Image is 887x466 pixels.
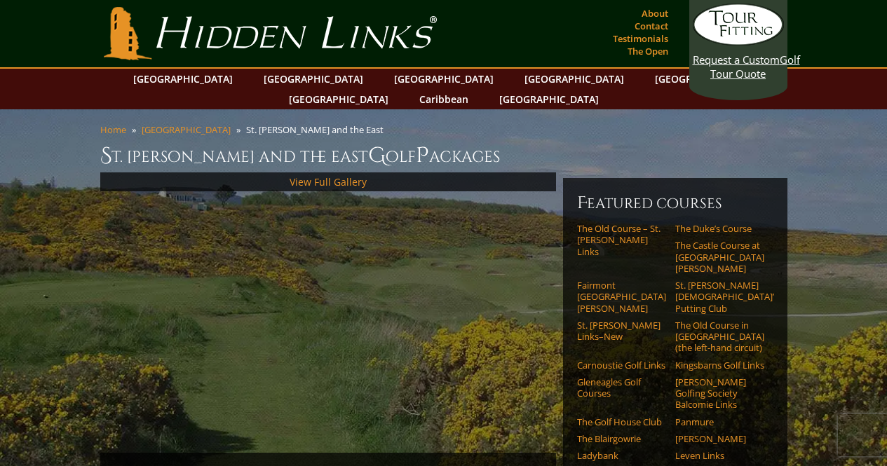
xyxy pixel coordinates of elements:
[577,280,666,314] a: Fairmont [GEOGRAPHIC_DATA][PERSON_NAME]
[577,450,666,461] a: Ladybank
[100,123,126,136] a: Home
[675,320,764,354] a: The Old Course in [GEOGRAPHIC_DATA] (the left-hand circuit)
[100,142,787,170] h1: St. [PERSON_NAME] and the East olf ackages
[282,89,395,109] a: [GEOGRAPHIC_DATA]
[577,416,666,427] a: The Golf House Club
[577,359,666,371] a: Carnoustie Golf Links
[648,69,761,89] a: [GEOGRAPHIC_DATA]
[517,69,631,89] a: [GEOGRAPHIC_DATA]
[631,16,672,36] a: Contact
[693,53,780,67] span: Request a Custom
[675,240,764,274] a: The Castle Course at [GEOGRAPHIC_DATA][PERSON_NAME]
[675,280,764,314] a: St. [PERSON_NAME] [DEMOGRAPHIC_DATA]’ Putting Club
[577,192,773,214] h6: Featured Courses
[675,359,764,371] a: Kingsbarns Golf Links
[577,433,666,444] a: The Blairgowrie
[492,89,606,109] a: [GEOGRAPHIC_DATA]
[577,320,666,343] a: St. [PERSON_NAME] Links–New
[693,4,784,81] a: Request a CustomGolf Tour Quote
[675,376,764,411] a: [PERSON_NAME] Golfing Society Balcomie Links
[675,433,764,444] a: [PERSON_NAME]
[246,123,389,136] li: St. [PERSON_NAME] and the East
[412,89,475,109] a: Caribbean
[577,376,666,399] a: Gleneagles Golf Courses
[257,69,370,89] a: [GEOGRAPHIC_DATA]
[624,41,672,61] a: The Open
[126,69,240,89] a: [GEOGRAPHIC_DATA]
[638,4,672,23] a: About
[290,175,367,189] a: View Full Gallery
[609,29,672,48] a: Testimonials
[416,142,429,170] span: P
[387,69,501,89] a: [GEOGRAPHIC_DATA]
[675,416,764,427] a: Panmure
[675,223,764,234] a: The Duke’s Course
[368,142,386,170] span: G
[142,123,231,136] a: [GEOGRAPHIC_DATA]
[675,450,764,461] a: Leven Links
[577,223,666,257] a: The Old Course – St. [PERSON_NAME] Links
